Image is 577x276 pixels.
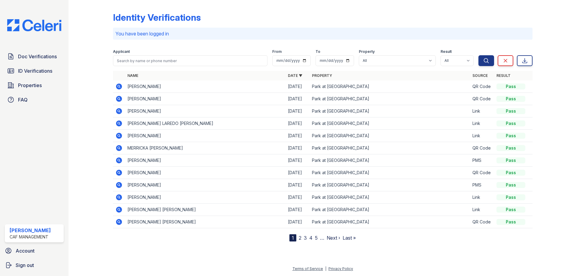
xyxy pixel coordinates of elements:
[470,130,494,142] td: Link
[343,235,356,241] a: Last »
[470,216,494,228] td: QR Code
[310,117,470,130] td: Park at [GEOGRAPHIC_DATA]
[18,96,28,103] span: FAQ
[285,216,310,228] td: [DATE]
[125,93,285,105] td: [PERSON_NAME]
[2,245,66,257] a: Account
[125,117,285,130] td: [PERSON_NAME] LAREDO [PERSON_NAME]
[496,120,525,126] div: Pass
[113,12,201,23] div: Identity Verifications
[292,266,323,271] a: Terms of Service
[125,167,285,179] td: [PERSON_NAME]
[5,50,64,62] a: Doc Verifications
[285,130,310,142] td: [DATE]
[115,30,530,37] p: You have been logged in
[496,73,511,78] a: Result
[441,49,452,54] label: Result
[325,266,326,271] div: |
[470,167,494,179] td: QR Code
[285,105,310,117] td: [DATE]
[2,19,66,31] img: CE_Logo_Blue-a8612792a0a2168367f1c8372b55b34899dd931a85d93a1a3d3e32e68fde9ad4.png
[496,219,525,225] div: Pass
[496,170,525,176] div: Pass
[470,117,494,130] td: Link
[310,80,470,93] td: Park at [GEOGRAPHIC_DATA]
[125,154,285,167] td: [PERSON_NAME]
[310,204,470,216] td: Park at [GEOGRAPHIC_DATA]
[470,191,494,204] td: Link
[5,94,64,106] a: FAQ
[125,191,285,204] td: [PERSON_NAME]
[496,207,525,213] div: Pass
[113,55,267,66] input: Search by name or phone number
[496,157,525,163] div: Pass
[18,82,42,89] span: Properties
[285,154,310,167] td: [DATE]
[2,259,66,271] a: Sign out
[10,234,51,240] div: CAF Management
[285,142,310,154] td: [DATE]
[18,53,57,60] span: Doc Verifications
[285,93,310,105] td: [DATE]
[470,93,494,105] td: QR Code
[496,145,525,151] div: Pass
[310,167,470,179] td: Park at [GEOGRAPHIC_DATA]
[470,142,494,154] td: QR Code
[310,130,470,142] td: Park at [GEOGRAPHIC_DATA]
[310,93,470,105] td: Park at [GEOGRAPHIC_DATA]
[285,117,310,130] td: [DATE]
[288,73,302,78] a: Date ▼
[470,154,494,167] td: PMS
[18,67,52,74] span: ID Verifications
[496,133,525,139] div: Pass
[310,191,470,204] td: Park at [GEOGRAPHIC_DATA]
[272,49,282,54] label: From
[16,262,34,269] span: Sign out
[496,96,525,102] div: Pass
[470,179,494,191] td: PMS
[125,204,285,216] td: [PERSON_NAME] [PERSON_NAME]
[470,105,494,117] td: Link
[359,49,375,54] label: Property
[125,216,285,228] td: [PERSON_NAME] [PERSON_NAME]
[472,73,488,78] a: Source
[5,65,64,77] a: ID Verifications
[496,108,525,114] div: Pass
[289,234,296,241] div: 1
[470,80,494,93] td: QR Code
[299,235,301,241] a: 2
[125,142,285,154] td: MERRICKA [PERSON_NAME]
[315,235,318,241] a: 5
[113,49,130,54] label: Applicant
[496,194,525,200] div: Pass
[310,154,470,167] td: Park at [GEOGRAPHIC_DATA]
[496,182,525,188] div: Pass
[328,266,353,271] a: Privacy Policy
[125,179,285,191] td: [PERSON_NAME]
[125,80,285,93] td: [PERSON_NAME]
[310,142,470,154] td: Park at [GEOGRAPHIC_DATA]
[312,73,332,78] a: Property
[285,179,310,191] td: [DATE]
[285,204,310,216] td: [DATE]
[285,191,310,204] td: [DATE]
[310,179,470,191] td: Park at [GEOGRAPHIC_DATA]
[316,49,320,54] label: To
[16,247,35,254] span: Account
[496,83,525,89] div: Pass
[5,79,64,91] a: Properties
[304,235,307,241] a: 3
[125,105,285,117] td: [PERSON_NAME]
[310,216,470,228] td: Park at [GEOGRAPHIC_DATA]
[10,227,51,234] div: [PERSON_NAME]
[285,80,310,93] td: [DATE]
[470,204,494,216] td: Link
[285,167,310,179] td: [DATE]
[127,73,138,78] a: Name
[327,235,340,241] a: Next ›
[125,130,285,142] td: [PERSON_NAME]
[310,105,470,117] td: Park at [GEOGRAPHIC_DATA]
[309,235,313,241] a: 4
[320,234,324,241] span: …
